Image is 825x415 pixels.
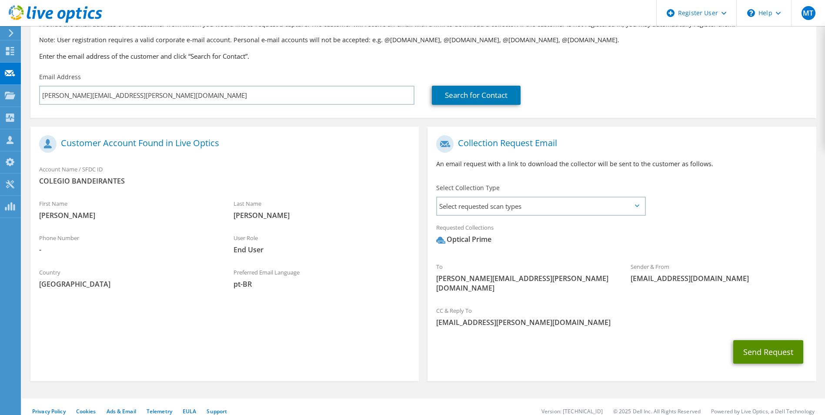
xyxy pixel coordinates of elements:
button: Send Request [733,340,803,364]
span: [GEOGRAPHIC_DATA] [39,279,216,289]
label: Email Address [39,73,81,81]
span: End User [234,245,411,254]
li: © 2025 Dell Inc. All Rights Reserved [613,408,701,415]
svg: \n [747,9,755,17]
span: [EMAIL_ADDRESS][DOMAIN_NAME] [631,274,808,283]
a: Privacy Policy [32,408,66,415]
span: COLEGIO BANDEIRANTES [39,176,410,186]
div: Optical Prime [436,234,491,244]
div: Account Name / SFDC ID [30,160,419,190]
div: First Name [30,194,225,224]
div: Country [30,263,225,293]
span: pt-BR [234,279,411,289]
p: An email request with a link to download the collector will be sent to the customer as follows. [436,159,807,169]
a: Cookies [76,408,96,415]
span: [PERSON_NAME][EMAIL_ADDRESS][PERSON_NAME][DOMAIN_NAME] [436,274,613,293]
span: [EMAIL_ADDRESS][PERSON_NAME][DOMAIN_NAME] [436,318,807,327]
div: User Role [225,229,419,259]
a: EULA [183,408,196,415]
a: Support [207,408,227,415]
div: Last Name [225,194,419,224]
span: Select requested scan types [437,197,644,215]
span: MT [802,6,815,20]
div: Preferred Email Language [225,263,419,293]
span: [PERSON_NAME] [234,211,411,220]
div: To [428,258,622,297]
li: Version: [TECHNICAL_ID] [541,408,603,415]
div: Sender & From [622,258,816,288]
span: [PERSON_NAME] [39,211,216,220]
p: Note: User registration requires a valid corporate e-mail account. Personal e-mail accounts will ... [39,35,808,45]
a: Telemetry [147,408,172,415]
div: CC & Reply To [428,301,816,331]
label: Select Collection Type [436,184,500,192]
div: Phone Number [30,229,225,259]
h1: Customer Account Found in Live Optics [39,135,406,153]
li: Powered by Live Optics, a Dell Technology [711,408,815,415]
div: Requested Collections [428,218,816,253]
span: - [39,245,216,254]
h1: Collection Request Email [436,135,803,153]
h3: Enter the email address of the customer and click “Search for Contact”. [39,51,808,61]
a: Search for Contact [432,86,521,105]
a: Ads & Email [107,408,136,415]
